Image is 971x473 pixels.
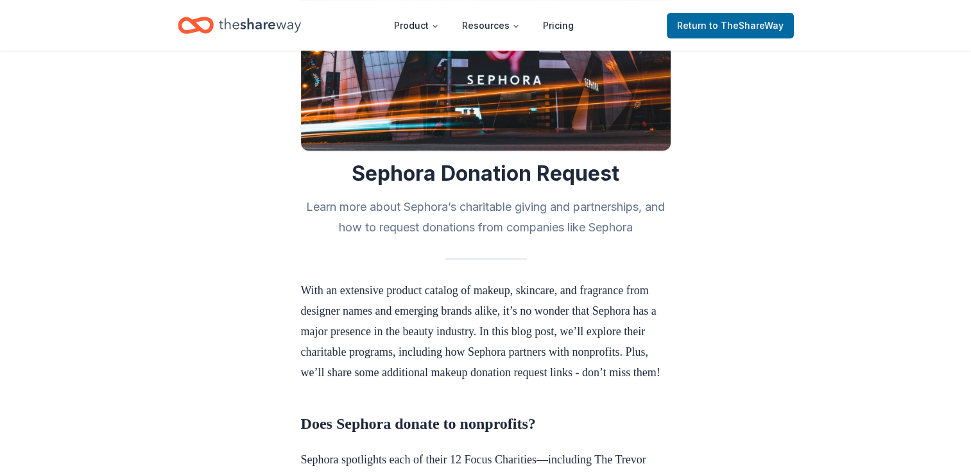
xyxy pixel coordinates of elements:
span: Return [677,18,784,33]
a: Returnto TheShareWay [667,13,794,38]
p: With an extensive product catalog of makeup, skincare, and fragrance from designer names and emer... [301,280,671,383]
button: Resources [452,13,530,38]
h2: Does Sephora donate to nonprofits? [301,413,671,434]
a: Pricing [533,13,584,38]
h2: Learn more about Sephora’s charitable giving and partnerships, and how to request donations from ... [301,197,671,238]
nav: Main [384,10,584,40]
button: Product [384,13,449,38]
span: to TheShareWay [709,20,784,31]
h1: Sephora Donation Request [301,161,671,187]
a: Home [178,10,301,40]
